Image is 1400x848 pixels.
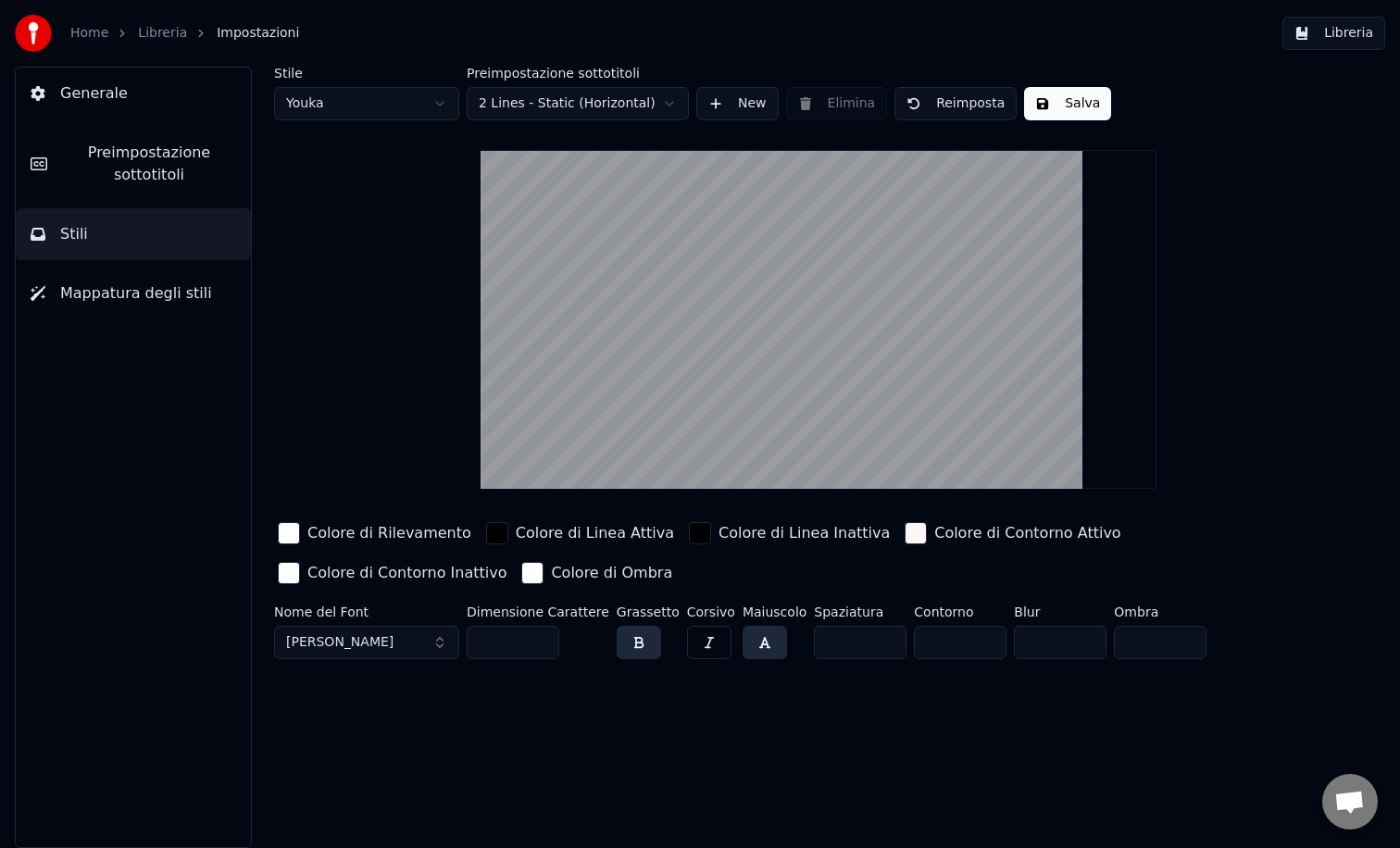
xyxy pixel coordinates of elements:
[1322,774,1378,829] a: Aprire la chat
[814,605,906,618] label: Spaziatura
[743,605,806,618] label: Maiuscolo
[60,82,128,105] span: Generale
[286,633,394,652] span: [PERSON_NAME]
[16,208,251,260] button: Stili
[617,605,680,618] label: Grassetto
[274,67,459,80] label: Stile
[274,558,510,588] button: Colore di Contorno Inattivo
[901,518,1124,548] button: Colore di Contorno Attivo
[516,522,674,544] div: Colore di Linea Attiva
[719,522,890,544] div: Colore di Linea Inattiva
[696,87,779,120] button: New
[60,223,88,245] span: Stili
[217,24,299,43] span: Impostazioni
[1282,17,1385,50] button: Libreria
[1114,605,1206,618] label: Ombra
[307,522,471,544] div: Colore di Rilevamento
[914,605,1006,618] label: Contorno
[467,605,609,618] label: Dimensione Carattere
[70,24,108,43] a: Home
[70,24,299,43] nav: breadcrumb
[518,558,676,588] button: Colore di Ombra
[60,282,212,305] span: Mappatura degli stili
[15,15,52,52] img: youka
[274,605,459,618] label: Nome del Font
[16,268,251,319] button: Mappatura degli stili
[934,522,1120,544] div: Colore di Contorno Attivo
[307,562,506,584] div: Colore di Contorno Inattivo
[16,68,251,119] button: Generale
[62,142,236,186] span: Preimpostazione sottotitoli
[551,562,672,584] div: Colore di Ombra
[274,518,475,548] button: Colore di Rilevamento
[687,605,735,618] label: Corsivo
[482,518,678,548] button: Colore di Linea Attiva
[685,518,894,548] button: Colore di Linea Inattiva
[16,127,251,201] button: Preimpostazione sottotitoli
[894,87,1017,120] button: Reimposta
[467,67,689,80] label: Preimpostazione sottotitoli
[1024,87,1111,120] button: Salva
[1014,605,1106,618] label: Blur
[138,24,187,43] a: Libreria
